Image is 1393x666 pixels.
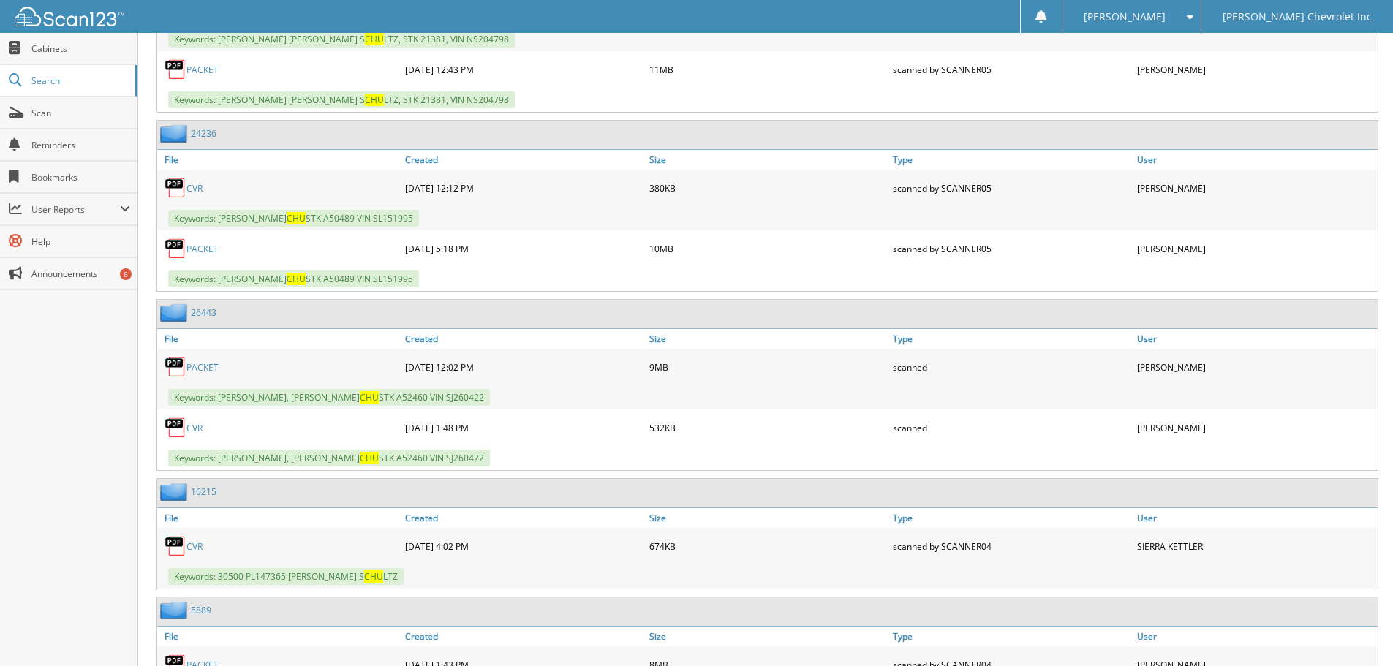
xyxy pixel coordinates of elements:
div: 11MB [646,55,890,84]
span: Reminders [31,139,130,151]
div: scanned by SCANNER04 [889,531,1133,561]
span: CHU [287,273,306,285]
img: PDF.png [165,177,186,199]
a: File [157,329,401,349]
span: CHU [364,570,383,583]
a: PACKET [186,361,219,374]
a: User [1133,627,1378,646]
div: [DATE] 12:12 PM [401,173,646,203]
span: CHU [360,452,379,464]
a: Size [646,508,890,528]
span: Keywords: [PERSON_NAME] STK A50489 VIN SL151995 [168,270,419,287]
span: Scan [31,107,130,119]
img: folder2.png [160,303,191,322]
a: PACKET [186,64,219,76]
span: Keywords: [PERSON_NAME], [PERSON_NAME] STK A52460 VIN SJ260422 [168,389,490,406]
span: CHU [365,33,384,45]
a: 26443 [191,306,216,319]
div: 10MB [646,234,890,263]
a: File [157,627,401,646]
a: File [157,150,401,170]
span: Announcements [31,268,130,280]
span: Keywords: 30500 PL147365 [PERSON_NAME] S LTZ [168,568,404,585]
span: Keywords: [PERSON_NAME], [PERSON_NAME] STK A52460 VIN SJ260422 [168,450,490,466]
div: [PERSON_NAME] [1133,234,1378,263]
span: Keywords: [PERSON_NAME] [PERSON_NAME] S LTZ, STK 21381, VIN NS204798 [168,31,515,48]
div: 532KB [646,413,890,442]
div: scanned by SCANNER05 [889,55,1133,84]
a: 16215 [191,485,216,498]
div: [PERSON_NAME] [1133,352,1378,382]
div: scanned by SCANNER05 [889,234,1133,263]
span: [PERSON_NAME] [1084,12,1166,21]
div: 380KB [646,173,890,203]
a: Size [646,627,890,646]
div: 9MB [646,352,890,382]
span: User Reports [31,203,120,216]
a: File [157,508,401,528]
img: PDF.png [165,356,186,378]
span: Keywords: [PERSON_NAME] [PERSON_NAME] S LTZ, STK 21381, VIN NS204798 [168,91,515,108]
img: folder2.png [160,124,191,143]
a: CVR [186,182,203,194]
img: folder2.png [160,483,191,501]
div: [DATE] 1:48 PM [401,413,646,442]
img: PDF.png [165,417,186,439]
div: [PERSON_NAME] [1133,173,1378,203]
a: 24236 [191,127,216,140]
img: scan123-logo-white.svg [15,7,124,26]
div: scanned [889,352,1133,382]
a: Type [889,329,1133,349]
span: CHU [360,391,379,404]
img: folder2.png [160,601,191,619]
div: scanned by SCANNER05 [889,173,1133,203]
a: PACKET [186,243,219,255]
span: Search [31,75,128,87]
iframe: Chat Widget [1320,596,1393,666]
span: Bookmarks [31,171,130,183]
div: 6 [120,268,132,280]
img: PDF.png [165,535,186,557]
div: SIERRA KETTLER [1133,531,1378,561]
a: Created [401,329,646,349]
a: Size [646,329,890,349]
a: Created [401,150,646,170]
img: PDF.png [165,238,186,260]
div: [PERSON_NAME] [1133,413,1378,442]
span: Keywords: [PERSON_NAME] STK A50489 VIN SL151995 [168,210,419,227]
div: [DATE] 5:18 PM [401,234,646,263]
a: Size [646,150,890,170]
span: CHU [365,94,384,106]
span: [PERSON_NAME] Chevrolet Inc [1223,12,1372,21]
div: 674KB [646,531,890,561]
span: CHU [287,212,306,224]
a: CVR [186,540,203,553]
span: Cabinets [31,42,130,55]
a: Created [401,627,646,646]
a: Type [889,627,1133,646]
div: [DATE] 12:43 PM [401,55,646,84]
div: [PERSON_NAME] [1133,55,1378,84]
a: Created [401,508,646,528]
div: [DATE] 12:02 PM [401,352,646,382]
a: 5889 [191,604,211,616]
a: User [1133,508,1378,528]
a: Type [889,508,1133,528]
a: CVR [186,422,203,434]
a: Type [889,150,1133,170]
img: PDF.png [165,58,186,80]
span: Help [31,235,130,248]
div: [DATE] 4:02 PM [401,531,646,561]
div: scanned [889,413,1133,442]
a: User [1133,150,1378,170]
a: User [1133,329,1378,349]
